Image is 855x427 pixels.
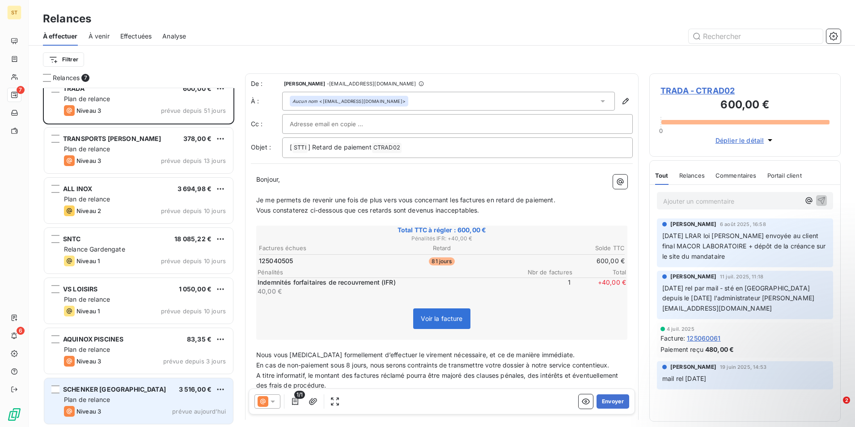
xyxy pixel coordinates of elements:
[687,333,720,343] span: 125060061
[120,32,152,41] span: Effectuées
[258,235,626,243] span: Pénalités IFR : + 40,00 €
[597,394,629,409] button: Envoyer
[162,32,186,41] span: Analyse
[17,327,25,335] span: 6
[256,206,479,214] span: Vous constaterez ci-dessous que ces retards sont devenus inacceptables.
[187,335,212,343] span: 83,35 €
[258,278,515,287] p: Indemnités forfaitaires de recouvrement (IFR)
[64,95,110,102] span: Plan de relance
[17,86,25,94] span: 7
[284,81,325,86] span: [PERSON_NAME]
[172,408,226,415] span: prévue aujourd’hui
[258,226,626,235] span: Total TTC à régler : 600,00 €
[251,143,271,151] span: Objet :
[720,222,766,227] span: 6 août 2025, 16:58
[183,135,212,142] span: 378,00 €
[89,32,110,41] span: À venir
[161,157,226,164] span: prévue depuis 13 jours
[64,346,110,353] span: Plan de relance
[662,375,706,382] span: mail rel [DATE]
[843,397,850,404] span: 2
[251,97,282,106] label: À :
[713,135,778,145] button: Déplier le détail
[251,79,282,88] span: De :
[64,195,110,203] span: Plan de relance
[662,284,814,312] span: [DATE] rel par mail - sté en [GEOGRAPHIC_DATA] depuis le [DATE] l'administrateur [PERSON_NAME][EM...
[372,143,402,153] span: CTRAD02
[251,120,282,128] label: Cc :
[179,385,212,393] span: 3 516,00 €
[715,136,764,145] span: Déplier le détail
[76,408,101,415] span: Niveau 3
[292,143,308,153] span: STTI
[64,245,125,253] span: Relance Gardengate
[292,98,406,104] div: <[EMAIL_ADDRESS][DOMAIN_NAME]>
[421,315,462,322] span: Voir la facture
[63,385,166,393] span: SCHENKER [GEOGRAPHIC_DATA]
[43,32,78,41] span: À effectuer
[64,295,110,303] span: Plan de relance
[290,117,386,131] input: Adresse email en copie ...
[517,278,571,296] span: 1
[689,29,823,43] input: Rechercher
[63,85,85,92] span: TRADA
[76,307,100,315] span: Niveau 1
[178,185,212,192] span: 3 694,98 €
[660,97,830,115] h3: 600,00 €
[43,11,91,27] h3: Relances
[825,397,846,418] iframe: Intercom live chat
[676,340,855,403] iframe: Intercom notifications message
[660,333,685,343] span: Facture :
[667,326,694,332] span: 4 juil. 2025
[76,207,101,214] span: Niveau 2
[294,391,305,399] span: 1/1
[63,285,98,293] span: VS LOISIRS
[662,232,828,260] span: [DATE] LRAR loi [PERSON_NAME] envoyée au client final MACOR LABORATOIRE + dépôt de la créance sur...
[670,363,716,371] span: [PERSON_NAME]
[504,256,625,266] td: 600,00 €
[504,243,625,253] th: Solde TTC
[767,172,802,179] span: Portail client
[670,220,716,228] span: [PERSON_NAME]
[429,257,454,265] span: 81 jours
[660,85,830,97] span: TRADA - CTRAD02
[63,335,123,343] span: AQUINOX PISCINES
[64,145,110,153] span: Plan de relance
[161,107,226,114] span: prévue depuis 51 jours
[76,358,101,365] span: Niveau 3
[256,175,280,183] span: Bonjour,
[161,307,226,315] span: prévue depuis 10 jours
[43,52,84,67] button: Filtrer
[163,358,226,365] span: prévue depuis 3 jours
[7,5,21,20] div: ST
[259,256,293,265] span: 125040505
[679,172,705,179] span: Relances
[258,287,515,296] p: 40,00 €
[290,143,292,151] span: [
[183,85,212,92] span: 600,00 €
[655,172,669,179] span: Tout
[53,73,80,82] span: Relances
[256,371,620,389] span: A titre informatif, le montant des factures réclamé pourra être majoré des clauses pénales, des i...
[76,107,101,114] span: Niveau 3
[161,207,226,214] span: prévue depuis 10 jours
[572,278,626,296] span: + 40,00 €
[572,269,626,276] span: Total
[256,361,610,369] span: En cas de non-paiement sous 8 jours, nous serons contraints de transmettre votre dossier à notre ...
[7,407,21,422] img: Logo LeanPay
[258,269,519,276] span: Pénalités
[63,135,161,142] span: TRANSPORTS [PERSON_NAME]
[256,351,575,359] span: Nous vous [MEDICAL_DATA] formellement d’effectuer le virement nécessaire, et ce de manière immédi...
[659,127,663,134] span: 0
[256,196,555,204] span: Je me permets de revenir une fois de plus vers vous concernant les factures en retard de paiement.
[76,157,101,164] span: Niveau 3
[381,243,503,253] th: Retard
[179,285,212,293] span: 1 050,00 €
[64,396,110,403] span: Plan de relance
[76,257,100,265] span: Niveau 1
[715,172,757,179] span: Commentaires
[258,243,380,253] th: Factures échues
[43,88,234,427] div: grid
[81,74,89,82] span: 7
[308,143,372,151] span: ] Retard de paiement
